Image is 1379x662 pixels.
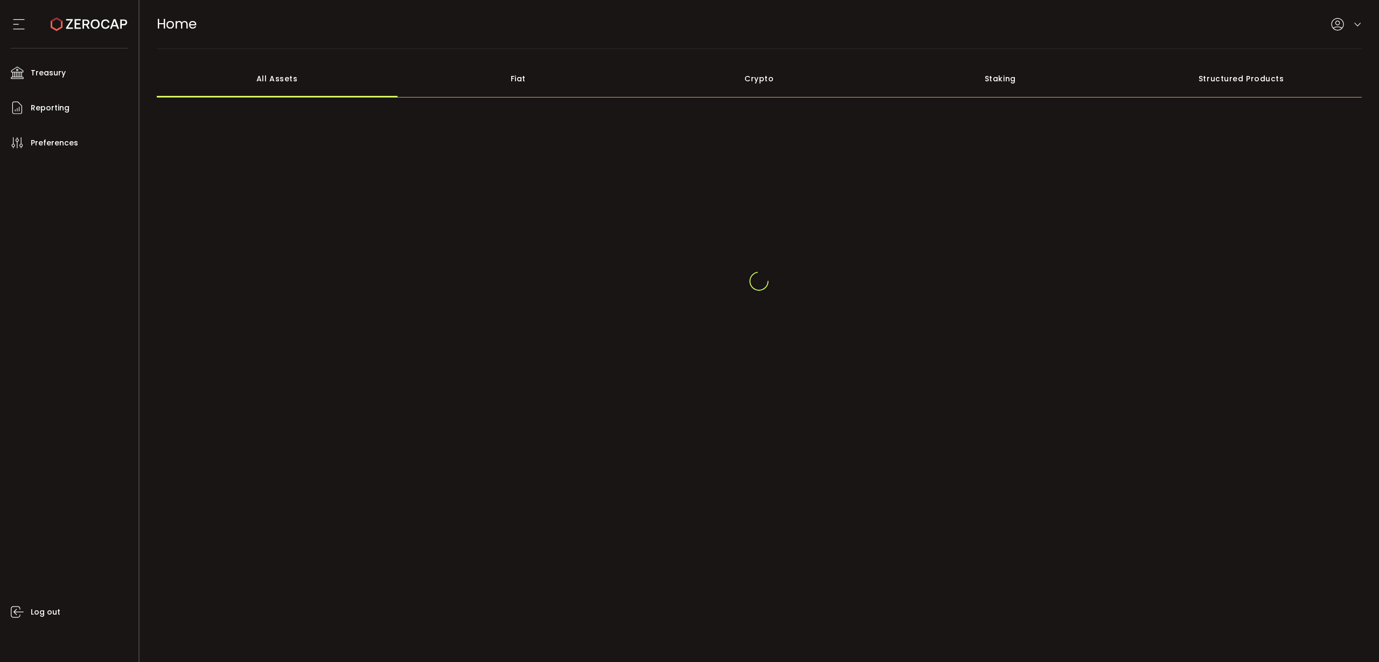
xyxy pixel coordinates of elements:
[31,604,60,620] span: Log out
[157,15,197,33] span: Home
[639,60,880,97] div: Crypto
[31,100,69,116] span: Reporting
[31,65,66,81] span: Treasury
[31,135,78,151] span: Preferences
[398,60,639,97] div: Fiat
[157,60,398,97] div: All Assets
[1121,60,1362,97] div: Structured Products
[880,60,1121,97] div: Staking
